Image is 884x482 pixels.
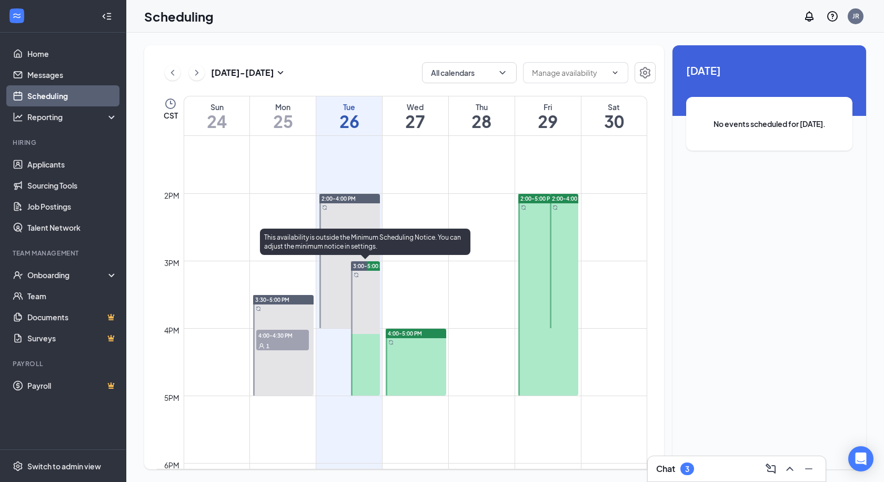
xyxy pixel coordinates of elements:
a: Applicants [27,154,117,175]
h3: Chat [656,463,675,475]
div: Mon [250,102,316,112]
h1: 26 [316,112,382,130]
div: Team Management [13,249,115,258]
svg: ChevronUp [783,463,796,475]
svg: Analysis [13,112,23,122]
div: Reporting [27,112,118,122]
div: Switch to admin view [27,461,101,471]
div: This availability is outside the Minimum Scheduling Notice. You can adjust the minimum notice in ... [260,229,470,255]
svg: Notifications [803,10,816,23]
svg: Settings [13,461,23,471]
a: PayrollCrown [27,375,117,396]
button: Minimize [800,460,817,477]
div: Sun [184,102,249,112]
svg: Minimize [802,463,815,475]
h3: [DATE] - [DATE] [211,67,274,78]
button: ChevronLeft [165,65,180,81]
h1: 28 [449,112,515,130]
span: CST [164,110,178,121]
h1: Scheduling [144,7,214,25]
span: 2:00-4:00 PM [322,195,356,202]
svg: Sync [256,306,261,311]
svg: Settings [639,66,651,79]
h1: 30 [581,112,647,130]
h1: 25 [250,112,316,130]
div: Open Intercom Messenger [848,446,873,471]
div: 3pm [162,257,182,269]
div: Sat [581,102,647,112]
a: Talent Network [27,217,117,238]
span: 1 [266,342,269,350]
h1: 24 [184,112,249,130]
span: 4:00-5:00 PM [388,330,422,337]
span: 2:00-5:00 PM [520,195,555,202]
span: 3:30-5:00 PM [255,296,289,303]
span: 4:00-4:30 PM [256,330,309,340]
div: Hiring [13,138,115,147]
h1: 27 [383,112,448,130]
a: August 30, 2025 [581,96,647,135]
svg: Clock [164,97,177,110]
svg: Sync [521,205,526,210]
button: Settings [635,62,656,83]
div: Thu [449,102,515,112]
a: August 28, 2025 [449,96,515,135]
span: 3:00-5:00 PM [353,262,387,270]
svg: ChevronLeft [167,66,178,79]
a: Sourcing Tools [27,175,117,196]
a: Messages [27,64,117,85]
svg: Sync [388,340,394,345]
a: August 27, 2025 [383,96,448,135]
div: Fri [515,102,581,112]
a: August 24, 2025 [184,96,249,135]
h1: 29 [515,112,581,130]
svg: ChevronRight [192,66,202,79]
button: ChevronRight [189,65,205,81]
svg: ComposeMessage [765,463,777,475]
span: 2:00-4:00 PM [552,195,586,202]
span: [DATE] [686,62,852,78]
button: ComposeMessage [762,460,779,477]
a: Job Postings [27,196,117,217]
div: JR [852,12,859,21]
svg: SmallChevronDown [274,66,287,79]
a: SurveysCrown [27,328,117,349]
svg: WorkstreamLogo [12,11,22,21]
div: 3 [685,465,689,474]
svg: UserCheck [13,270,23,280]
a: August 26, 2025 [316,96,382,135]
svg: ChevronDown [611,68,619,77]
svg: Sync [354,272,359,278]
svg: Sync [552,205,558,210]
div: Onboarding [27,270,108,280]
a: August 25, 2025 [250,96,316,135]
svg: Collapse [102,11,112,22]
a: DocumentsCrown [27,307,117,328]
div: 2pm [162,190,182,201]
div: Wed [383,102,448,112]
div: 6pm [162,459,182,471]
a: Scheduling [27,85,117,106]
span: No events scheduled for [DATE]. [707,118,831,130]
a: Home [27,43,117,64]
input: Manage availability [532,67,607,78]
svg: ChevronDown [497,67,508,78]
a: Team [27,286,117,307]
div: Tue [316,102,382,112]
div: 4pm [162,324,182,336]
button: ChevronUp [781,460,798,477]
div: 5pm [162,392,182,404]
button: All calendarsChevronDown [422,62,517,83]
div: Payroll [13,359,115,368]
svg: Sync [322,205,327,210]
a: August 29, 2025 [515,96,581,135]
svg: QuestionInfo [826,10,839,23]
svg: User [258,343,265,349]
